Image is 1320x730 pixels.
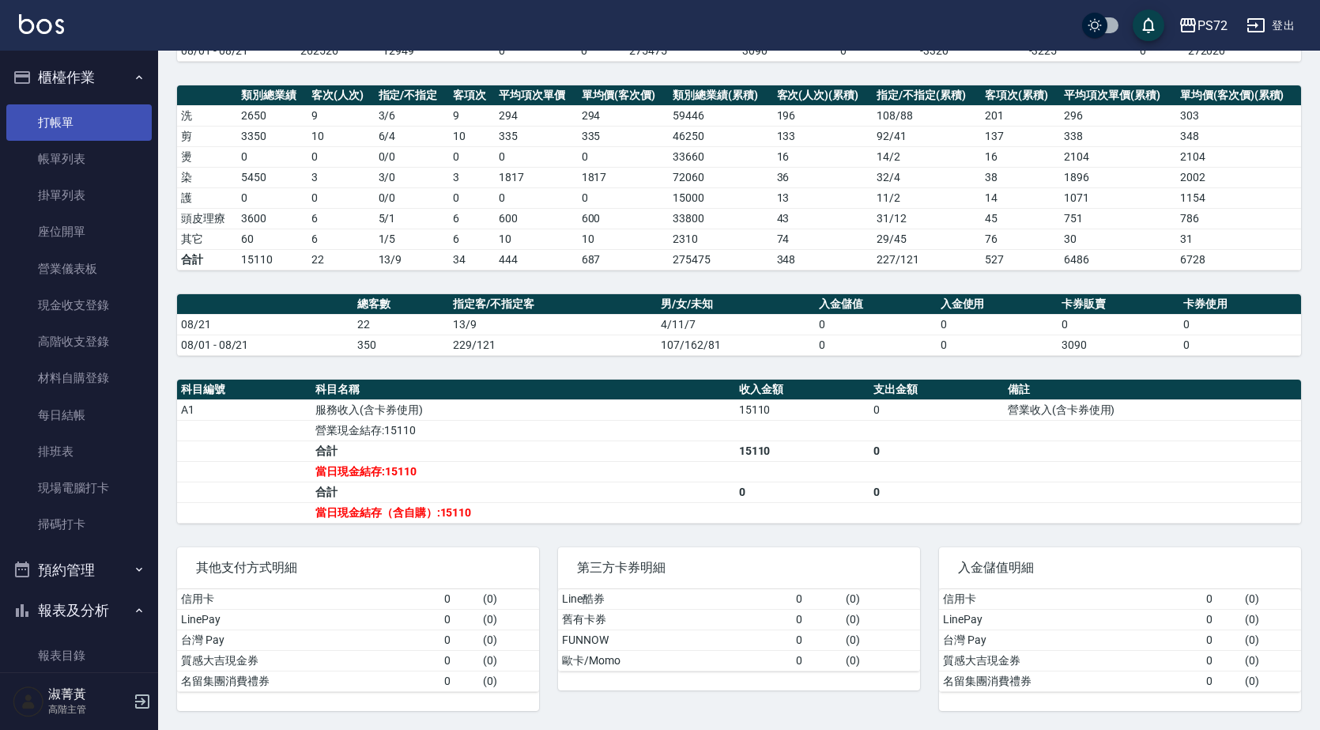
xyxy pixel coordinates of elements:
td: 196 [773,105,873,126]
td: 0 [440,589,479,610]
td: 133 [773,126,873,146]
th: 科目名稱 [311,380,735,400]
td: ( 0 ) [1241,630,1301,650]
td: 0 [461,40,543,61]
td: 45 [981,208,1060,229]
th: 卡券使用 [1179,294,1301,315]
td: 6 [307,208,375,229]
td: LinePay [939,609,1202,630]
a: 營業儀表板 [6,251,152,287]
td: 3 [307,167,375,187]
td: 9 [307,105,375,126]
td: ( 0 ) [479,609,539,630]
td: 444 [495,249,578,270]
td: FUNNOW [558,630,792,650]
td: 0 [792,650,843,671]
th: 單均價(客次價)(累積) [1176,85,1301,106]
td: 營業現金結存:15110 [311,420,735,441]
td: 22 [307,249,375,270]
td: 15110 [735,399,869,420]
th: 入金儲值 [815,294,937,315]
td: 74 [773,229,873,249]
td: 0 [802,40,884,61]
td: 台灣 Pay [939,630,1202,650]
td: 染 [177,167,237,187]
button: PS72 [1172,9,1234,42]
td: 0 [307,187,375,208]
td: 3090 [1058,335,1179,355]
td: 0 [578,187,669,208]
td: 0 [495,146,578,167]
td: 頭皮理療 [177,208,237,229]
div: PS72 [1197,16,1228,36]
td: 3350 [237,126,307,146]
td: 303 [1176,105,1301,126]
th: 平均項次單價(累積) [1060,85,1176,106]
td: 燙 [177,146,237,167]
td: 服務收入(含卡券使用) [311,399,735,420]
td: 0 [307,146,375,167]
td: 9 [449,105,495,126]
a: 座位開單 [6,214,152,250]
td: 0 [1202,609,1241,630]
td: 14 / 2 [873,146,981,167]
th: 類別總業績 [237,85,307,106]
td: 29 / 45 [873,229,981,249]
th: 入金使用 [937,294,1058,315]
td: 5450 [237,167,307,187]
a: 高階收支登錄 [6,323,152,360]
td: 13 [773,187,873,208]
span: 入金儲值明細 [958,560,1282,576]
td: 11 / 2 [873,187,981,208]
td: 質感大吉現金券 [177,650,440,671]
td: Line酷券 [558,589,792,610]
td: 0 [1179,335,1301,355]
td: 2002 [1176,167,1301,187]
a: 每日結帳 [6,397,152,433]
td: 6 [449,229,495,249]
button: 預約管理 [6,550,152,591]
td: 5 / 1 [375,208,450,229]
td: LinePay [177,609,440,630]
button: 登出 [1240,11,1301,40]
td: 0 [449,146,495,167]
td: 2310 [669,229,772,249]
td: 12949 [379,40,461,61]
a: 材料自購登錄 [6,360,152,396]
td: 46250 [669,126,772,146]
td: 0 [1202,671,1241,691]
td: 0 [237,146,307,167]
button: 櫃檯作業 [6,57,152,98]
td: 其它 [177,229,237,249]
td: ( 0 ) [479,650,539,671]
th: 指定/不指定(累積) [873,85,981,106]
td: 0 [440,671,479,691]
td: 32 / 4 [873,167,981,187]
td: 6486 [1060,249,1176,270]
td: 名留集團消費禮券 [939,671,1202,691]
td: 洗 [177,105,237,126]
td: 0 [440,650,479,671]
td: 13/9 [449,314,657,335]
td: 3090 [707,40,802,61]
td: 527 [981,249,1060,270]
td: 229/121 [449,335,657,355]
td: 台灣 Pay [177,630,440,650]
td: 687 [578,249,669,270]
td: 751 [1060,208,1176,229]
td: ( 0 ) [842,609,920,630]
td: 59446 [669,105,772,126]
td: ( 0 ) [842,630,920,650]
td: 合計 [311,482,735,502]
td: 0 [792,589,843,610]
td: 舊有卡券 [558,609,792,630]
table: a dense table [177,380,1301,524]
th: 總客數 [353,294,449,315]
span: 其他支付方式明細 [196,560,520,576]
td: 227/121 [873,249,981,270]
td: 92 / 41 [873,126,981,146]
th: 備註 [1004,380,1301,400]
img: Logo [19,14,64,34]
td: 15000 [669,187,772,208]
td: 0 [495,187,578,208]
